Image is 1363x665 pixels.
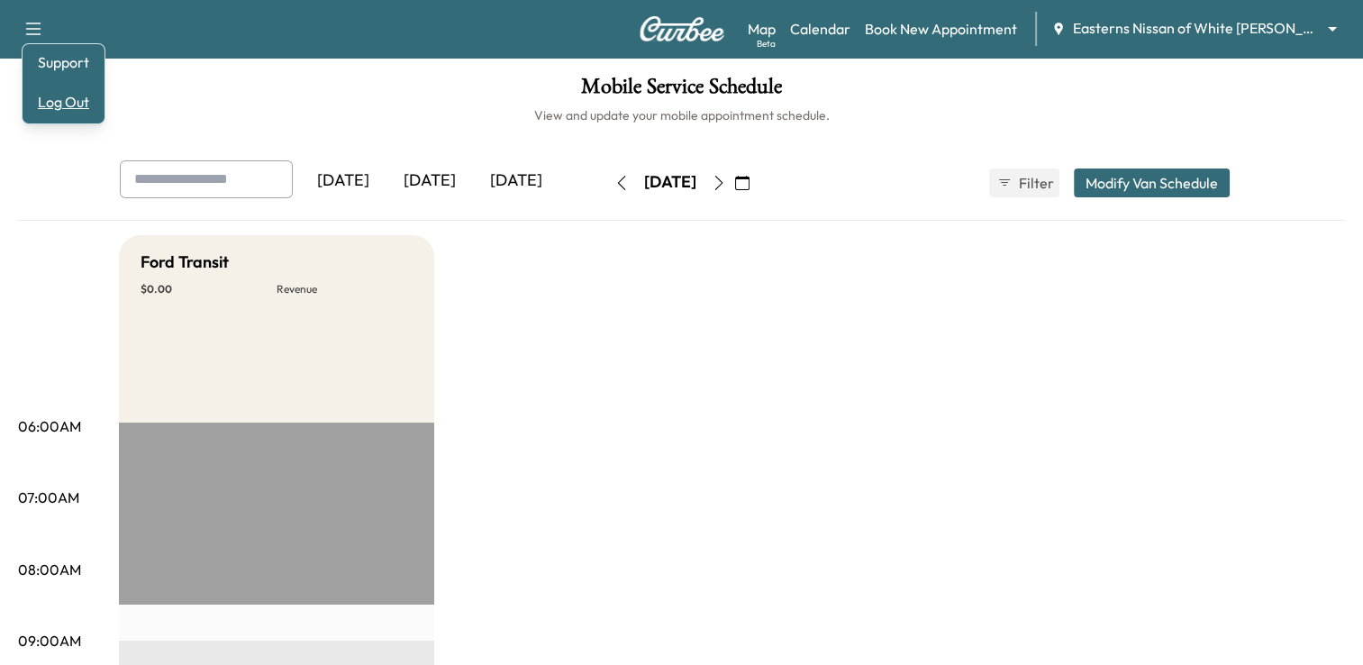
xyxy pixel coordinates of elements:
[30,51,97,73] a: Support
[790,18,850,40] a: Calendar
[1073,18,1320,39] span: Easterns Nissan of White [PERSON_NAME]
[18,487,79,508] p: 07:00AM
[757,37,776,50] div: Beta
[18,415,81,437] p: 06:00AM
[18,106,1345,124] h6: View and update your mobile appointment schedule.
[18,559,81,580] p: 08:00AM
[18,630,81,651] p: 09:00AM
[1074,169,1230,197] button: Modify Van Schedule
[18,76,1345,106] h1: Mobile Service Schedule
[30,87,97,116] button: Log Out
[141,282,277,296] p: $ 0.00
[473,160,559,202] div: [DATE]
[300,160,386,202] div: [DATE]
[277,282,413,296] p: Revenue
[386,160,473,202] div: [DATE]
[644,171,696,194] div: [DATE]
[141,250,229,275] h5: Ford Transit
[748,18,776,40] a: MapBeta
[639,16,725,41] img: Curbee Logo
[989,169,1059,197] button: Filter
[1019,172,1051,194] span: Filter
[865,18,1017,40] a: Book New Appointment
